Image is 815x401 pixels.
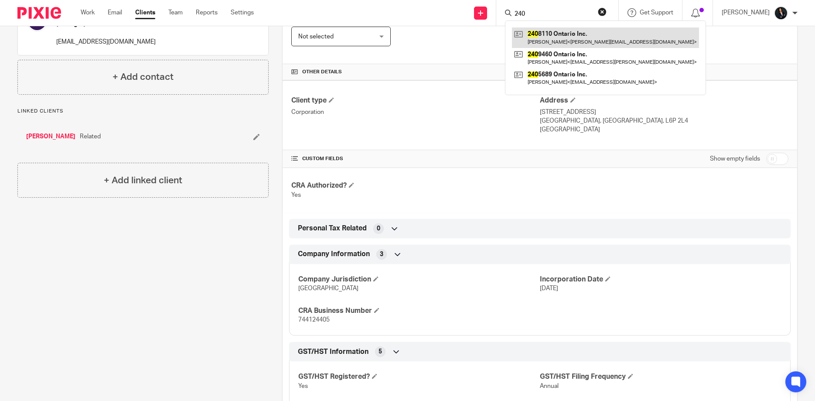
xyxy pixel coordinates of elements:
label: Show empty fields [710,154,760,163]
span: [DATE] [540,285,558,291]
button: Clear [598,7,607,16]
p: [STREET_ADDRESS] [540,108,788,117]
h4: + Add contact [113,70,174,84]
h4: CUSTOM FIELDS [291,155,540,162]
span: GST/HST Information [298,347,368,356]
h4: CRA Authorized? [291,181,540,190]
span: Yes [291,192,301,198]
p: [PERSON_NAME] [722,8,770,17]
a: Reports [196,8,218,17]
img: Pixie [17,7,61,19]
a: Clients [135,8,155,17]
p: [GEOGRAPHIC_DATA] [540,125,788,134]
h4: CRA Business Number [298,306,540,315]
p: [EMAIL_ADDRESS][DOMAIN_NAME] [56,38,156,46]
h4: GST/HST Registered? [298,372,540,381]
a: Work [81,8,95,17]
span: Yes [298,383,308,389]
h4: + Add linked client [104,174,182,187]
h4: Company Jurisdiction [298,275,540,284]
p: Linked clients [17,108,269,115]
span: Annual [540,383,559,389]
h4: Client type [291,96,540,105]
span: Company Information [298,250,370,259]
span: Get Support [640,10,673,16]
h4: Address [540,96,788,105]
a: Team [168,8,183,17]
h4: GST/HST Filing Frequency [540,372,781,381]
span: 0 [377,224,380,233]
p: [GEOGRAPHIC_DATA], [GEOGRAPHIC_DATA], L6P 2L4 [540,117,788,125]
span: [GEOGRAPHIC_DATA] [298,285,358,291]
span: Related [80,132,101,141]
img: HardeepM.png [774,6,788,20]
a: Settings [231,8,254,17]
span: 744124405 [298,317,330,323]
a: Email [108,8,122,17]
span: Other details [302,69,342,75]
span: Personal Tax Related [298,224,367,233]
span: 3 [380,250,383,259]
span: 5 [379,347,382,356]
h4: Incorporation Date [540,275,781,284]
a: [PERSON_NAME] [26,132,75,141]
input: Search [514,10,592,18]
span: Not selected [298,34,334,40]
p: Corporation [291,108,540,117]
